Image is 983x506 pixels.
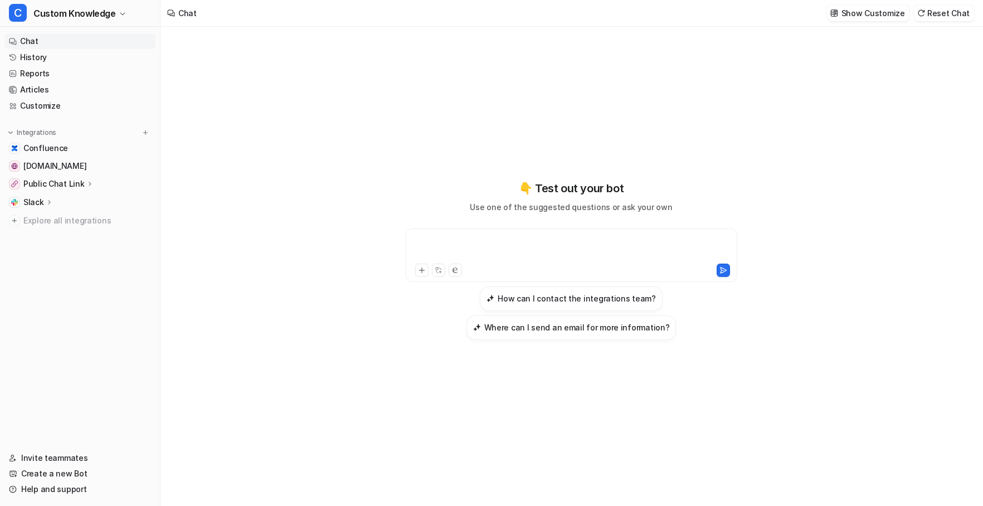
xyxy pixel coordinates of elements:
[830,9,838,17] img: customize
[4,140,155,156] a: ConfluenceConfluence
[486,294,494,303] img: How can I contact the integrations team?
[470,201,672,213] p: Use one of the suggested questions or ask your own
[827,5,909,21] button: Show Customize
[4,213,155,228] a: Explore all integrations
[4,450,155,466] a: Invite teammates
[4,127,60,138] button: Integrations
[11,163,18,169] img: help.cartoncloud.com
[4,466,155,481] a: Create a new Bot
[519,180,624,197] p: 👇 Test out your bot
[23,160,86,172] span: [DOMAIN_NAME]
[23,212,151,230] span: Explore all integrations
[466,315,677,340] button: Where can I send an email for more information?Where can I send an email for more information?
[178,7,197,19] div: Chat
[9,4,27,22] span: C
[142,129,149,137] img: menu_add.svg
[4,82,155,98] a: Articles
[9,215,20,226] img: explore all integrations
[11,199,18,206] img: Slack
[7,129,14,137] img: expand menu
[480,286,663,311] button: How can I contact the integrations team?How can I contact the integrations team?
[11,181,18,187] img: Public Chat Link
[4,66,155,81] a: Reports
[33,6,116,21] span: Custom Knowledge
[11,145,18,152] img: Confluence
[4,158,155,174] a: help.cartoncloud.com[DOMAIN_NAME]
[841,7,905,19] p: Show Customize
[917,9,925,17] img: reset
[23,197,44,208] p: Slack
[4,33,155,49] a: Chat
[4,98,155,114] a: Customize
[17,128,56,137] p: Integrations
[4,50,155,65] a: History
[914,5,974,21] button: Reset Chat
[23,143,68,154] span: Confluence
[498,293,656,304] h3: How can I contact the integrations team?
[23,178,85,189] p: Public Chat Link
[4,481,155,497] a: Help and support
[484,322,670,333] h3: Where can I send an email for more information?
[473,323,481,332] img: Where can I send an email for more information?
